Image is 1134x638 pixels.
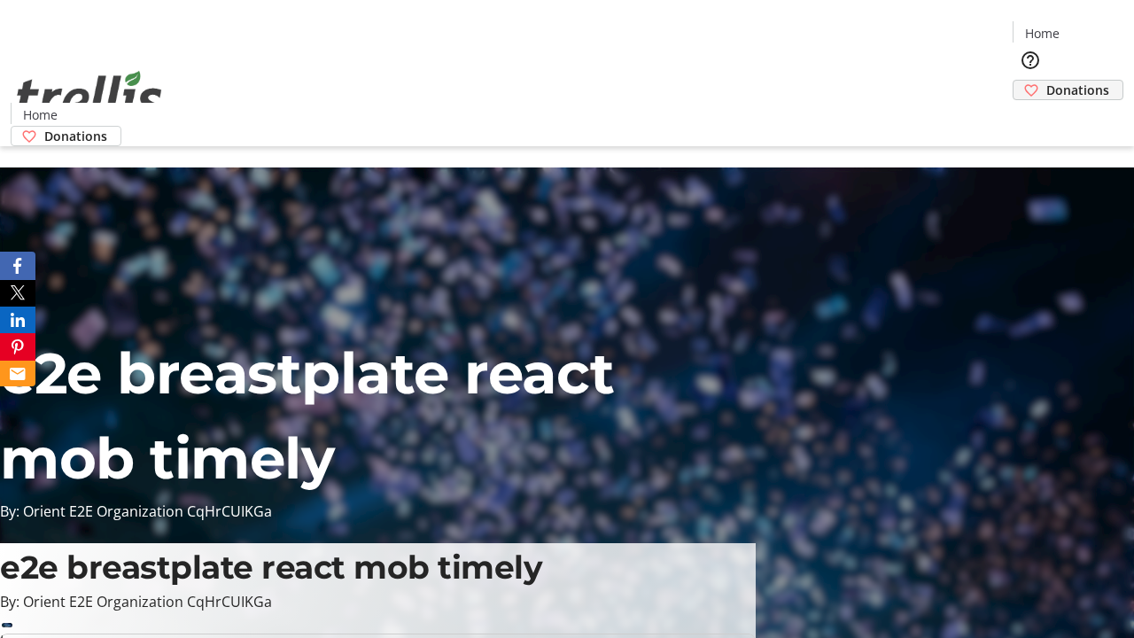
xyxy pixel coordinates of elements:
[1014,24,1070,43] a: Home
[11,51,168,140] img: Orient E2E Organization CqHrCUIKGa's Logo
[12,105,68,124] a: Home
[1046,81,1109,99] span: Donations
[11,126,121,146] a: Donations
[44,127,107,145] span: Donations
[1013,43,1048,78] button: Help
[1013,80,1123,100] a: Donations
[1013,100,1048,136] button: Cart
[23,105,58,124] span: Home
[1025,24,1060,43] span: Home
